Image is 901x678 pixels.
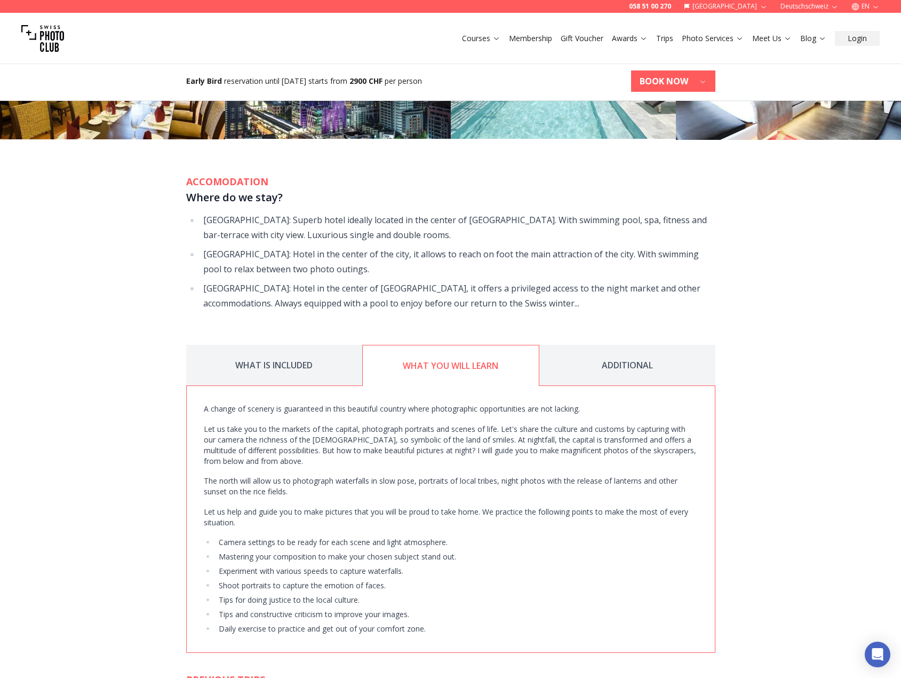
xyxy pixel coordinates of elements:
a: Photo Services [682,33,744,44]
a: 058 51 00 270 [629,2,671,11]
button: Photo Services [677,31,748,46]
img: Swiss photo club [21,17,64,60]
li: Mastering your composition to make your chosen subject stand out. [216,551,697,562]
button: Membership [505,31,556,46]
b: Early Bird [186,76,222,86]
li: Shoot portraits to capture the emotion of faces. [216,580,697,591]
li: Tips for doing justice to the local culture. [216,595,697,605]
b: BOOK NOW [640,75,688,88]
a: Blog [800,33,826,44]
a: Courses [462,33,500,44]
li: Experiment with various speeds to capture waterfalls. [216,566,697,577]
div: Open Intercom Messenger [865,642,890,667]
button: Meet Us [748,31,796,46]
p: Let us help and guide you to make pictures that you will be proud to take home. We practice the f... [204,507,698,528]
h2: ACCOMODATION [186,174,715,189]
button: WHAT IS INCLUDED [186,345,362,386]
span: per person [385,76,422,86]
li: [GEOGRAPHIC_DATA]: Hotel in the center of the city, it allows to reach on foot the main attractio... [200,247,715,277]
button: Login [835,31,880,46]
button: Trips [652,31,677,46]
a: Gift Voucher [561,33,603,44]
li: Tips and constructive criticism to improve your images. [216,609,697,620]
button: Awards [608,31,652,46]
button: BOOK NOW [631,70,715,92]
a: Awards [612,33,648,44]
b: 2900 CHF [349,76,382,86]
li: [GEOGRAPHIC_DATA]: Hotel in the center of [GEOGRAPHIC_DATA], it offers a privileged access to the... [200,281,715,311]
a: Trips [656,33,673,44]
p: The north will allow us to photograph waterfalls in slow pose, portraits of local tribes, night p... [204,476,698,497]
a: Meet Us [752,33,792,44]
li: [GEOGRAPHIC_DATA]: Superb hotel ideally located in the center of [GEOGRAPHIC_DATA]. With swimming... [200,212,715,242]
a: Membership [509,33,552,44]
button: Blog [796,31,831,46]
li: Daily exercise to practice and get out of your comfort zone. [216,624,697,634]
p: Let us take you to the markets of the capital, photograph portraits and scenes of life. Let's sha... [204,424,698,467]
li: Camera settings to be ready for each scene and light atmosphere. [216,537,697,548]
p: A change of scenery is guaranteed in this beautiful country where photographic opportunities are ... [204,404,698,414]
button: Courses [458,31,505,46]
h3: Where do we stay? [186,189,715,206]
button: Gift Voucher [556,31,608,46]
button: ADDITIONAL [539,345,715,386]
span: reservation until [DATE] starts from [224,76,347,86]
button: WHAT YOU WILL LEARN [362,345,539,386]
